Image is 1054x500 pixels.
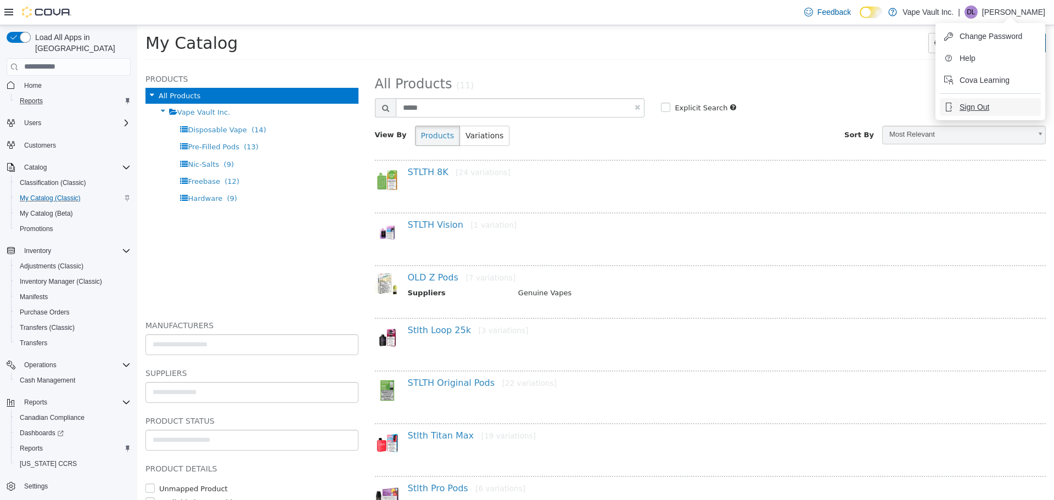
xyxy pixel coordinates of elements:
[15,275,106,288] a: Inventory Manager (Classic)
[15,176,131,189] span: Classification (Classic)
[20,116,46,130] button: Users
[24,246,51,255] span: Inventory
[19,472,99,483] label: Available by Dropship
[11,221,135,237] button: Promotions
[238,458,262,483] img: 150
[89,169,99,177] span: (9)
[24,119,41,127] span: Users
[965,5,978,19] div: Darren Lopes
[271,247,379,257] a: OLD Z Pods[7 variations]
[960,31,1022,42] span: Change Password
[982,5,1045,19] p: [PERSON_NAME]
[20,97,43,105] span: Reports
[15,192,131,205] span: My Catalog (Classic)
[15,426,131,440] span: Dashboards
[24,81,42,90] span: Home
[707,105,737,114] span: Sort By
[20,413,85,422] span: Canadian Compliance
[15,321,79,334] a: Transfers (Classic)
[2,478,135,494] button: Settings
[960,53,975,64] span: Help
[341,301,391,310] small: [3 variations]
[20,178,86,187] span: Classification (Classic)
[24,141,56,150] span: Customers
[238,248,262,269] img: 150
[940,98,1041,116] button: Sign Out
[2,160,135,175] button: Catalog
[11,320,135,335] button: Transfers (Classic)
[940,27,1041,45] button: Change Password
[238,300,262,325] img: 150
[15,374,80,387] a: Cash Management
[338,459,388,468] small: [6 variations]
[15,260,88,273] a: Adjustments (Classic)
[114,100,129,109] span: (14)
[21,66,63,75] span: All Products
[11,274,135,289] button: Inventory Manager (Classic)
[967,5,975,19] span: DL
[958,5,960,19] p: |
[15,207,77,220] a: My Catalog (Beta)
[365,353,419,362] small: [22 variations]
[271,405,399,415] a: Stlth Titan Max[19 variations]
[15,426,68,440] a: Dashboards
[333,195,379,204] small: [1 variation]
[15,290,131,304] span: Manifests
[535,77,590,88] label: Explicit Search
[278,100,323,121] button: Products
[51,169,85,177] span: Hardware
[745,100,909,119] a: Most Relevant
[960,102,989,113] span: Sign Out
[8,47,221,60] h5: Products
[22,7,71,18] img: Cova
[15,457,131,470] span: Washington CCRS
[20,78,131,92] span: Home
[2,395,135,410] button: Reports
[271,300,391,310] a: Stlth Loop 25k[3 variations]
[11,305,135,320] button: Purchase Orders
[87,135,97,143] span: (9)
[20,339,47,347] span: Transfers
[11,425,135,441] a: Dashboards
[15,207,131,220] span: My Catalog (Beta)
[20,396,52,409] button: Reports
[51,152,83,160] span: Freebase
[238,51,315,66] span: All Products
[11,410,135,425] button: Canadian Compliance
[20,376,75,385] span: Cash Management
[271,352,420,363] a: STLTH Original Pods[22 variations]
[20,139,60,152] a: Customers
[238,142,262,167] img: 150
[20,244,55,257] button: Inventory
[15,192,85,205] a: My Catalog (Classic)
[15,94,131,108] span: Reports
[15,336,52,350] a: Transfers
[940,49,1041,67] button: Help
[20,308,70,317] span: Purchase Orders
[15,457,81,470] a: [US_STATE] CCRS
[15,336,131,350] span: Transfers
[940,71,1041,89] button: Cova Learning
[8,294,221,307] h5: Manufacturers
[318,143,373,151] small: [24 variations]
[24,163,47,172] span: Catalog
[2,77,135,93] button: Home
[20,459,77,468] span: [US_STATE] CCRS
[11,259,135,274] button: Adjustments (Classic)
[15,321,131,334] span: Transfers (Classic)
[20,244,131,257] span: Inventory
[8,8,100,27] span: My Catalog
[271,194,380,205] a: STLTH Vision[1 variation]
[745,101,894,118] span: Most Relevant
[24,361,57,369] span: Operations
[20,277,102,286] span: Inventory Manager (Classic)
[238,105,270,114] span: View By
[11,93,135,109] button: Reports
[31,32,131,54] span: Load All Apps in [GEOGRAPHIC_DATA]
[791,8,833,28] button: Tools
[20,323,75,332] span: Transfers (Classic)
[20,429,64,437] span: Dashboards
[2,357,135,373] button: Operations
[902,5,954,19] p: Vape Vault Inc.
[271,262,373,276] th: Suppliers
